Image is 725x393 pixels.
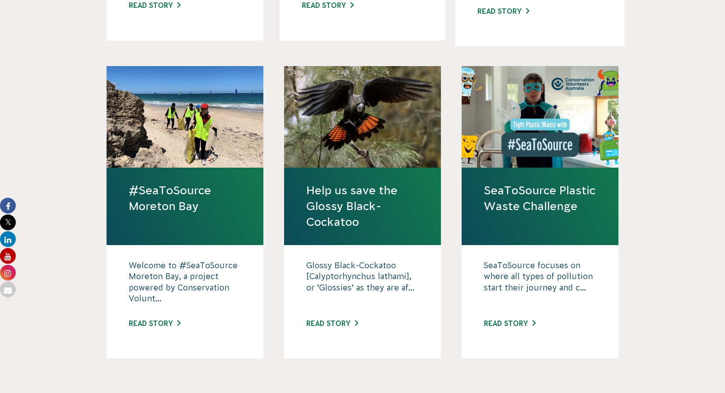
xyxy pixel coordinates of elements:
[306,260,419,309] p: Glossy Black-Cockatoo [Calyptorhynchus lathami], or ‘Glossies’ as they are af...
[302,1,354,9] a: Read story
[306,320,358,327] a: Read story
[484,260,596,309] p: SeaToSource focuses on where all types of pollution start their journey and c...
[306,182,419,230] a: Help us save the Glossy Black-Cockatoo
[477,7,529,15] a: Read story
[129,182,241,214] a: #SeaToSource Moreton Bay
[484,320,536,327] a: Read story
[129,320,181,327] a: Read story
[129,1,181,9] a: Read story
[129,260,241,309] p: Welcome to #SeaToSource Moreton Bay, a project powered by Conservation Volunt...
[484,182,596,214] a: SeaToSource Plastic Waste Challenge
